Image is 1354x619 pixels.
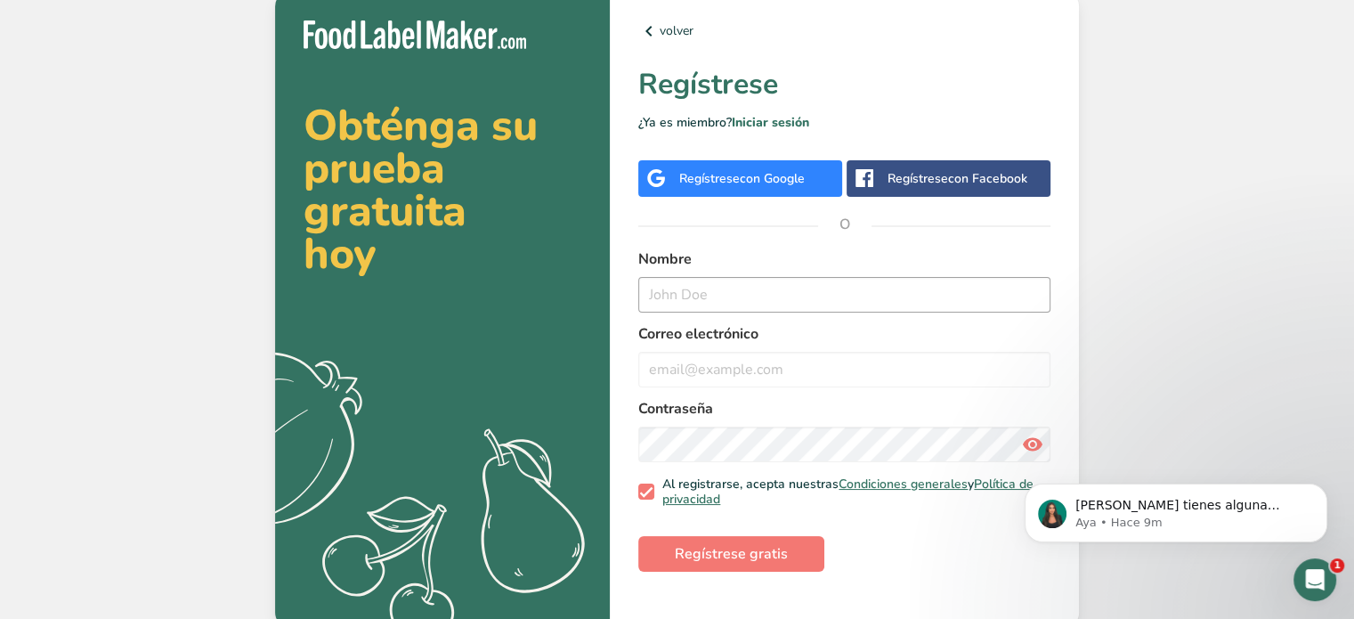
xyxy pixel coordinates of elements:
[998,446,1354,571] iframe: Intercom notifications mensaje
[662,476,1034,509] a: Política de privacidad
[818,198,872,251] span: O
[638,248,1050,270] label: Nombre
[888,169,1027,188] div: Regístrese
[638,20,1050,42] a: volver
[638,63,1050,106] h1: Regístrese
[638,536,824,572] button: Regístrese gratis
[1330,558,1344,573] span: 1
[839,476,968,493] a: Condiciones generales
[679,169,805,188] div: Regístrese
[638,277,1050,313] input: John Doe
[304,20,526,50] img: Food Label Maker
[740,170,805,187] span: con Google
[638,113,1050,132] p: ¿Ya es miembro?
[732,114,809,131] a: Iniciar sesión
[304,104,581,275] h2: Obténga su prueba gratuita hoy
[654,476,1044,508] span: Al registrarse, acepta nuestras y
[1293,558,1336,601] iframe: Intercom live chat
[638,352,1050,387] input: email@example.com
[948,170,1027,187] span: con Facebook
[675,543,788,565] span: Regístrese gratis
[638,323,1050,345] label: Correo electrónico
[638,398,1050,419] label: Contraseña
